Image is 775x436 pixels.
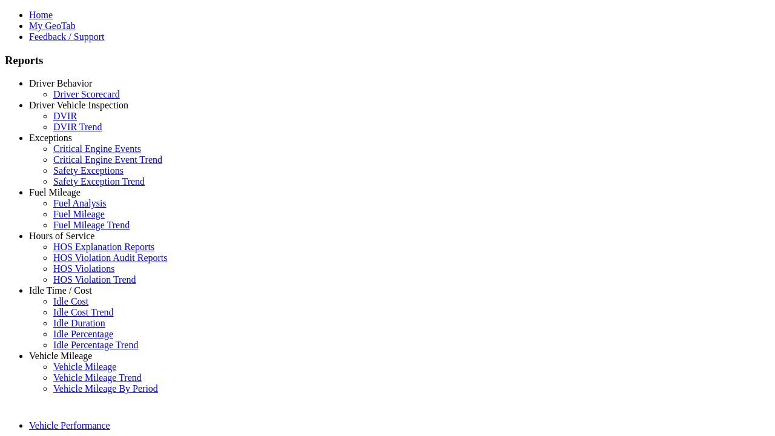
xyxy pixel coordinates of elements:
[53,307,114,317] a: Idle Cost Trend
[53,111,77,121] a: DVIR
[29,78,92,88] a: Driver Behavior
[29,21,76,31] a: My GeoTab
[53,372,142,383] a: Vehicle Mileage Trend
[53,176,145,187] a: Safety Exception Trend
[53,318,105,328] a: Idle Duration
[53,242,154,252] a: HOS Explanation Reports
[29,420,110,431] a: Vehicle Performance
[53,220,130,230] a: Fuel Mileage Trend
[53,383,158,394] a: Vehicle Mileage By Period
[53,296,88,306] a: Idle Cost
[53,89,120,99] a: Driver Scorecard
[53,144,141,154] a: Critical Engine Events
[29,351,92,361] a: Vehicle Mileage
[29,231,94,241] a: Hours of Service
[53,340,138,350] a: Idle Percentage Trend
[29,285,92,296] a: Idle Time / Cost
[29,187,81,197] a: Fuel Mileage
[53,165,124,176] a: Safety Exceptions
[5,54,770,67] h3: Reports
[29,10,53,20] a: Home
[29,31,104,42] a: Feedback / Support
[29,133,72,143] a: Exceptions
[53,154,162,165] a: Critical Engine Event Trend
[53,274,136,285] a: HOS Violation Trend
[53,362,116,372] a: Vehicle Mileage
[53,329,113,339] a: Idle Percentage
[53,209,105,219] a: Fuel Mileage
[53,198,107,208] a: Fuel Analysis
[53,253,168,263] a: HOS Violation Audit Reports
[53,122,102,132] a: DVIR Trend
[53,263,114,274] a: HOS Violations
[29,100,128,110] a: Driver Vehicle Inspection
